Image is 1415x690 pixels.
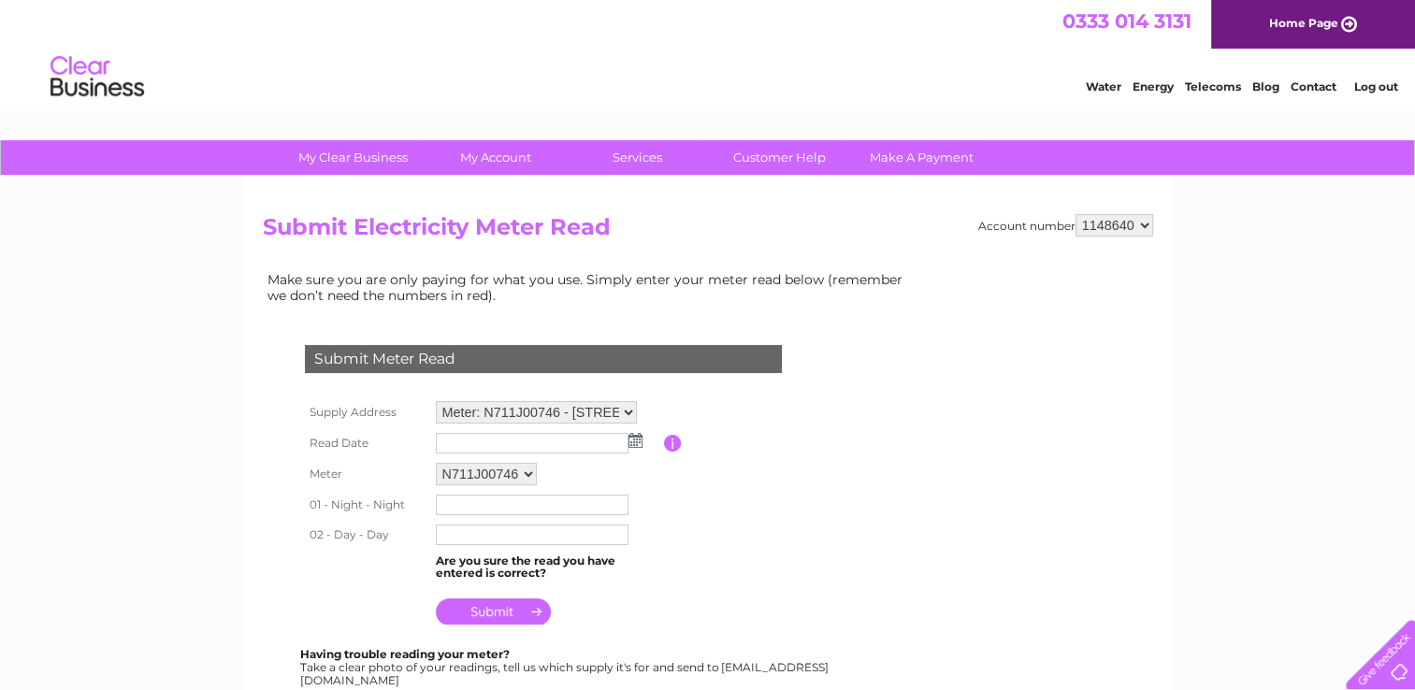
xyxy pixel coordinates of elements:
[263,214,1153,250] h2: Submit Electricity Meter Read
[267,10,1150,91] div: Clear Business is a trading name of Verastar Limited (registered in [GEOGRAPHIC_DATA] No. 3667643...
[418,140,572,175] a: My Account
[560,140,715,175] a: Services
[300,458,431,490] th: Meter
[300,648,831,686] div: Take a clear photo of your readings, tell us which supply it's for and send to [EMAIL_ADDRESS][DO...
[1086,79,1121,93] a: Water
[1062,9,1191,33] a: 0333 014 3131
[300,396,431,428] th: Supply Address
[1185,79,1241,93] a: Telecoms
[263,267,917,307] td: Make sure you are only paying for what you use. Simply enter your meter read below (remember we d...
[845,140,999,175] a: Make A Payment
[300,490,431,520] th: 01 - Night - Night
[978,214,1153,237] div: Account number
[1291,79,1336,93] a: Contact
[50,49,145,106] img: logo.png
[431,550,664,585] td: Are you sure the read you have entered is correct?
[300,520,431,550] th: 02 - Day - Day
[305,345,782,373] div: Submit Meter Read
[436,598,551,625] input: Submit
[628,433,643,448] img: ...
[702,140,857,175] a: Customer Help
[300,647,510,661] b: Having trouble reading your meter?
[1252,79,1279,93] a: Blog
[276,140,430,175] a: My Clear Business
[1353,79,1397,93] a: Log out
[300,428,431,458] th: Read Date
[664,435,682,452] input: Information
[1133,79,1174,93] a: Energy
